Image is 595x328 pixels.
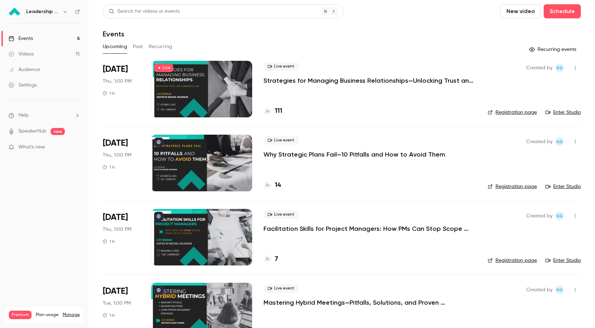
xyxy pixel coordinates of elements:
[103,41,127,52] button: Upcoming
[8,82,37,89] div: Settings
[103,78,131,85] span: Thu, 1:00 PM
[8,51,34,58] div: Videos
[545,257,581,264] a: Enter Studio
[103,226,131,233] span: Thu, 1:00 PM
[263,181,281,190] a: 14
[556,64,563,72] span: SG
[526,44,581,55] button: Recurring events
[488,109,537,116] a: Registration page
[263,284,299,293] span: Live event
[275,254,278,264] h4: 7
[275,106,282,116] h4: 111
[556,212,563,220] span: SG
[103,212,128,223] span: [DATE]
[103,135,140,191] div: Oct 23 Thu, 1:00 PM (America/New York)
[36,312,58,318] span: Plan usage
[18,143,45,151] span: What's new
[109,8,180,15] div: Search for videos or events
[263,210,299,219] span: Live event
[488,183,537,190] a: Registration page
[526,212,552,220] span: Created by
[545,109,581,116] a: Enter Studio
[263,62,299,71] span: Live event
[263,254,278,264] a: 7
[103,300,131,307] span: Tue, 1:00 PM
[526,64,552,72] span: Created by
[149,41,172,52] button: Recurring
[103,209,140,265] div: Nov 6 Thu, 1:00 PM (America/New York)
[555,212,564,220] span: Shay Gant
[18,112,29,119] span: Help
[526,286,552,294] span: Created by
[103,64,128,75] span: [DATE]
[103,239,115,244] div: 1 h
[555,286,564,294] span: Shay Gant
[103,137,128,149] span: [DATE]
[556,286,563,294] span: SG
[545,183,581,190] a: Enter Studio
[556,137,563,146] span: SG
[154,64,173,72] span: Live
[103,90,115,96] div: 1 h
[263,76,476,85] a: Strategies for Managing Business Relationships—Unlocking Trust and Communication
[263,106,282,116] a: 111
[275,181,281,190] h4: 14
[63,312,80,318] a: Manage
[26,8,59,15] h6: Leadership Strategies - 2025 Webinars
[103,152,131,159] span: Thu, 1:00 PM
[9,6,20,17] img: Leadership Strategies - 2025 Webinars
[526,137,552,146] span: Created by
[555,137,564,146] span: Shay Gant
[263,136,299,145] span: Live event
[555,64,564,72] span: Shay Gant
[9,311,32,319] span: Premium
[18,128,46,135] a: SpeakerHub
[103,286,128,297] span: [DATE]
[488,257,537,264] a: Registration page
[103,30,124,38] h1: Events
[133,41,143,52] button: Past
[103,61,140,117] div: Oct 2 Thu, 1:00 PM (America/New York)
[51,128,65,135] span: new
[103,164,115,170] div: 1 h
[544,4,581,18] button: Schedule
[103,312,115,318] div: 1 h
[8,66,40,73] div: Audience
[8,112,80,119] li: help-dropdown-opener
[263,224,476,233] a: Facilitation Skills for Project Managers: How PMs Can Stop Scope Creep in Its Tracks
[8,35,33,42] div: Events
[263,150,445,159] a: Why Strategic Plans Fail—10 Pitfalls and How to Avoid Them
[263,298,476,307] a: Mastering Hybrid Meetings—Pitfalls, Solutions, and Proven Engagement Strategies
[500,4,541,18] button: New video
